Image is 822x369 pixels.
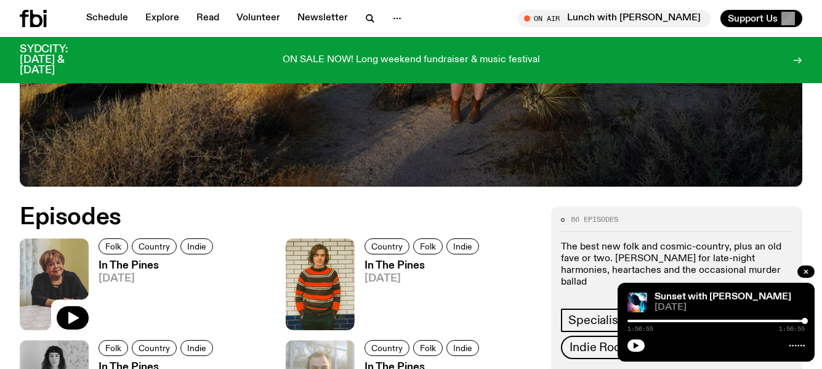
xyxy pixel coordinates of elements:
[187,241,206,251] span: Indie
[99,340,128,356] a: Folk
[518,10,711,27] button: On AirLunch with [PERSON_NAME]
[568,314,622,327] span: Specialist
[453,241,472,251] span: Indie
[99,238,128,254] a: Folk
[138,10,187,27] a: Explore
[139,241,170,251] span: Country
[180,340,213,356] a: Indie
[720,10,802,27] button: Support Us
[283,55,540,66] p: ON SALE NOW! Long weekend fundraiser & music festival
[561,241,792,289] p: The best new folk and cosmic-country, plus an old fave or two. [PERSON_NAME] for late-night harmo...
[99,274,217,284] span: [DATE]
[371,241,403,251] span: Country
[20,206,536,229] h2: Episodes
[413,340,443,356] a: Folk
[139,344,170,353] span: Country
[89,261,217,330] a: In The Pines[DATE]
[627,293,647,312] img: Simon Caldwell stands side on, looking downwards. He has headphones on. Behind him is a brightly ...
[187,344,206,353] span: Indie
[655,292,791,302] a: Sunset with [PERSON_NAME]
[290,10,355,27] a: Newsletter
[453,344,472,353] span: Indie
[728,13,778,24] span: Support Us
[189,10,227,27] a: Read
[180,238,213,254] a: Indie
[355,261,483,330] a: In The Pines[DATE]
[105,344,121,353] span: Folk
[446,238,479,254] a: Indie
[132,238,177,254] a: Country
[413,238,443,254] a: Folk
[627,326,653,332] span: 1:56:55
[655,303,805,312] span: [DATE]
[779,326,805,332] span: 1:56:55
[99,261,217,271] h3: In The Pines
[446,340,479,356] a: Indie
[20,44,99,76] h3: SYDCITY: [DATE] & [DATE]
[570,341,626,354] span: Indie Rock
[365,261,483,271] h3: In The Pines
[365,340,409,356] a: Country
[105,241,121,251] span: Folk
[420,241,436,251] span: Folk
[371,344,403,353] span: Country
[132,340,177,356] a: Country
[420,344,436,353] span: Folk
[365,238,409,254] a: Country
[561,309,629,332] a: Specialist
[571,216,618,223] span: 86 episodes
[561,336,635,359] a: Indie Rock
[365,274,483,284] span: [DATE]
[79,10,135,27] a: Schedule
[229,10,288,27] a: Volunteer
